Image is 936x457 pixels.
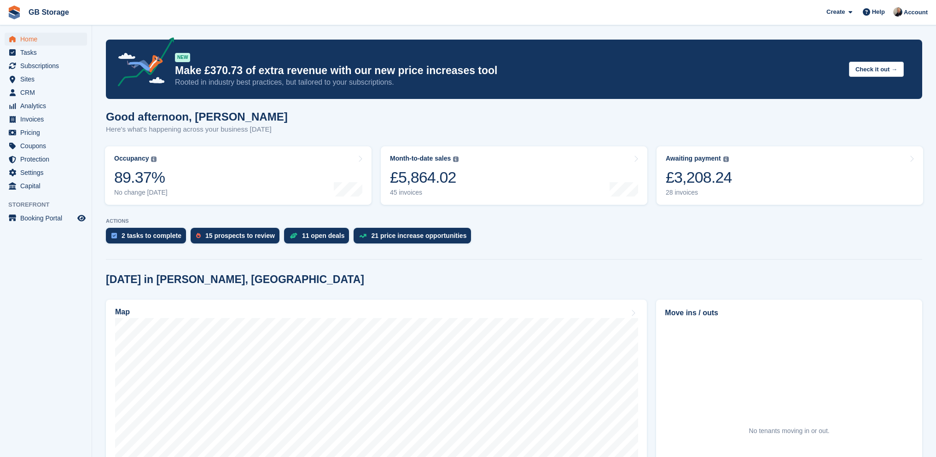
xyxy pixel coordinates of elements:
div: 28 invoices [666,189,732,197]
div: No change [DATE] [114,189,168,197]
img: deal-1b604bf984904fb50ccaf53a9ad4b4a5d6e5aea283cecdc64d6e3604feb123c2.svg [290,232,297,239]
div: 21 price increase opportunities [371,232,466,239]
a: menu [5,179,87,192]
a: 2 tasks to complete [106,228,191,248]
img: Karl Walker [893,7,902,17]
span: Sites [20,73,76,86]
a: 15 prospects to review [191,228,284,248]
a: menu [5,113,87,126]
p: Rooted in industry best practices, but tailored to your subscriptions. [175,77,842,87]
span: Analytics [20,99,76,112]
div: 89.37% [114,168,168,187]
a: 11 open deals [284,228,354,248]
img: icon-info-grey-7440780725fd019a000dd9b08b2336e03edf1995a4989e88bcd33f0948082b44.svg [723,156,729,162]
div: NEW [175,53,190,62]
a: menu [5,73,87,86]
div: No tenants moving in or out. [749,426,830,436]
span: Booking Portal [20,212,76,225]
h2: Map [115,308,130,316]
p: ACTIONS [106,218,922,224]
a: Preview store [76,213,87,224]
a: menu [5,33,87,46]
img: prospect-51fa495bee0391a8d652442698ab0144808aea92771e9ea1ae160a38d050c398.svg [196,233,201,238]
a: menu [5,46,87,59]
h2: [DATE] in [PERSON_NAME], [GEOGRAPHIC_DATA] [106,273,364,286]
a: menu [5,212,87,225]
a: Occupancy 89.37% No change [DATE] [105,146,372,205]
a: menu [5,59,87,72]
p: Here's what's happening across your business [DATE] [106,124,288,135]
span: Subscriptions [20,59,76,72]
div: £5,864.02 [390,168,459,187]
div: £3,208.24 [666,168,732,187]
img: icon-info-grey-7440780725fd019a000dd9b08b2336e03edf1995a4989e88bcd33f0948082b44.svg [453,156,459,162]
span: Tasks [20,46,76,59]
h2: Move ins / outs [665,307,913,318]
a: GB Storage [25,5,73,20]
div: Awaiting payment [666,155,721,162]
span: Help [872,7,885,17]
span: CRM [20,86,76,99]
a: menu [5,86,87,99]
a: menu [5,153,87,166]
span: Create [826,7,845,17]
a: Awaiting payment £3,208.24 28 invoices [657,146,923,205]
img: task-75834270c22a3079a89374b754ae025e5fb1db73e45f91037f5363f120a921f8.svg [111,233,117,238]
img: icon-info-grey-7440780725fd019a000dd9b08b2336e03edf1995a4989e88bcd33f0948082b44.svg [151,156,157,162]
div: 11 open deals [302,232,345,239]
span: Coupons [20,139,76,152]
a: menu [5,166,87,179]
span: Account [904,8,928,17]
span: Capital [20,179,76,192]
span: Invoices [20,113,76,126]
div: Month-to-date sales [390,155,451,162]
span: Pricing [20,126,76,139]
span: Storefront [8,200,92,209]
span: Home [20,33,76,46]
a: menu [5,99,87,112]
a: Month-to-date sales £5,864.02 45 invoices [381,146,647,205]
div: Occupancy [114,155,149,162]
span: Protection [20,153,76,166]
p: Make £370.73 of extra revenue with our new price increases tool [175,64,842,77]
div: 15 prospects to review [205,232,275,239]
div: 45 invoices [390,189,459,197]
img: stora-icon-8386f47178a22dfd0bd8f6a31ec36ba5ce8667c1dd55bd0f319d3a0aa187defe.svg [7,6,21,19]
img: price_increase_opportunities-93ffe204e8149a01c8c9dc8f82e8f89637d9d84a8eef4429ea346261dce0b2c0.svg [359,234,366,238]
button: Check it out → [849,62,904,77]
h1: Good afternoon, [PERSON_NAME] [106,110,288,123]
a: menu [5,139,87,152]
span: Settings [20,166,76,179]
a: menu [5,126,87,139]
a: 21 price increase opportunities [354,228,476,248]
img: price-adjustments-announcement-icon-8257ccfd72463d97f412b2fc003d46551f7dbcb40ab6d574587a9cd5c0d94... [110,37,174,90]
div: 2 tasks to complete [122,232,181,239]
